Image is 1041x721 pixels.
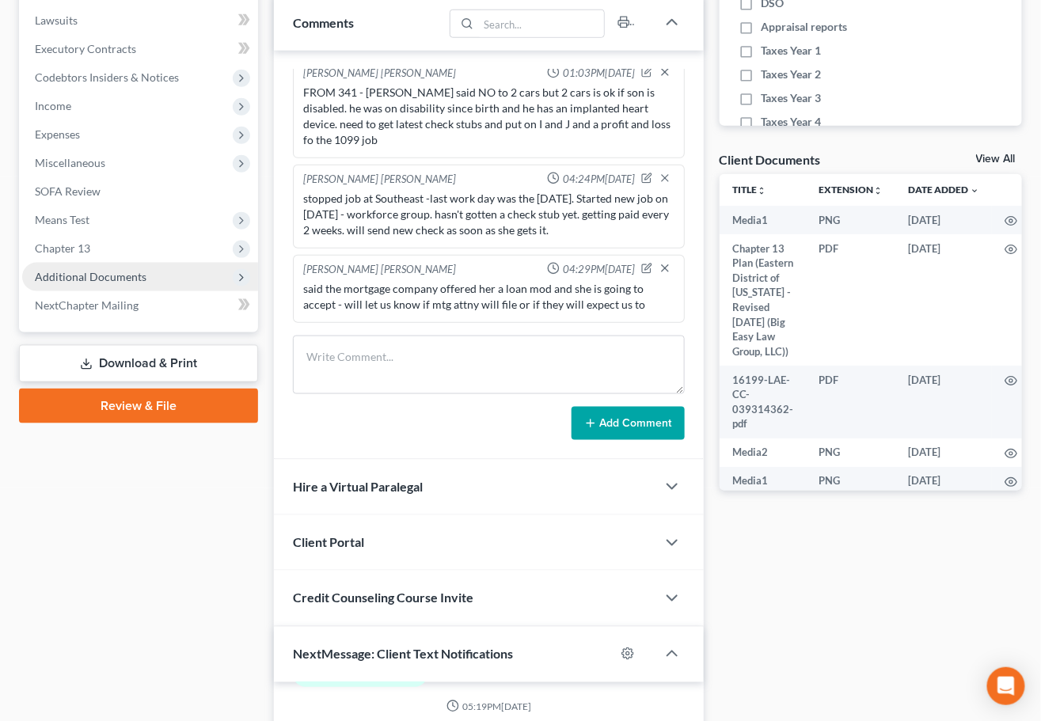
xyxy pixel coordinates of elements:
a: Date Added expand_more [908,184,979,195]
td: PNG [806,206,895,234]
span: Expenses [35,127,80,141]
span: 04:24PM[DATE] [563,172,635,187]
span: NextChapter Mailing [35,298,139,312]
span: Income [35,99,71,112]
span: Appraisal reports [761,19,847,35]
span: Taxes Year 3 [761,90,821,106]
td: [DATE] [895,467,992,495]
td: PNG [806,467,895,495]
span: Taxes Year 2 [761,66,821,82]
span: Taxes Year 1 [761,43,821,59]
td: [DATE] [895,438,992,467]
span: Client Portal [293,535,364,550]
button: Add Comment [572,407,685,440]
div: [PERSON_NAME] [PERSON_NAME] [303,172,456,188]
span: Lawsuits [35,13,78,27]
div: said the mortgage company offered her a loan mod and she is going to accept - will let us know if... [303,281,674,313]
div: 05:19PM[DATE] [293,700,685,713]
td: Media1 [720,467,806,495]
div: Open Intercom Messenger [987,667,1025,705]
i: unfold_more [873,186,883,195]
span: Comments [293,15,354,30]
a: Extensionunfold_more [819,184,883,195]
span: Chapter 13 [35,241,90,255]
a: Lawsuits [22,6,258,35]
input: Search... [478,10,604,37]
td: PDF [806,366,895,438]
span: Means Test [35,213,89,226]
a: Executory Contracts [22,35,258,63]
td: Media1 [720,206,806,234]
span: Miscellaneous [35,156,105,169]
div: [PERSON_NAME] [PERSON_NAME] [303,262,456,278]
span: SOFA Review [35,184,101,198]
span: Additional Documents [35,270,146,283]
i: expand_more [970,186,979,195]
a: Download & Print [19,345,258,382]
a: View All [976,154,1016,165]
i: unfold_more [757,186,766,195]
span: Hire a Virtual Paralegal [293,480,423,495]
span: 04:29PM[DATE] [563,262,635,277]
div: stopped job at Southeast -last work day was the [DATE]. Started new job on [DATE] - workforce gro... [303,191,674,238]
a: SOFA Review [22,177,258,206]
span: 01:03PM[DATE] [563,66,635,81]
a: NextChapter Mailing [22,291,258,320]
span: Taxes Year 4 [761,114,821,130]
td: PNG [806,438,895,467]
td: Chapter 13 Plan (Eastern District of [US_STATE] - Revised [DATE] (Big Easy Law Group, LLC)) [720,234,806,366]
td: PDF [806,234,895,366]
td: 16199-LAE-CC-039314362-pdf [720,366,806,438]
td: [DATE] [895,366,992,438]
div: [PERSON_NAME] [PERSON_NAME] [303,66,456,82]
span: Codebtors Insiders & Notices [35,70,179,84]
td: [DATE] [895,234,992,366]
td: [DATE] [895,206,992,234]
div: FROM 341 - [PERSON_NAME] said NO to 2 cars but 2 cars is ok if son is disabled. he was on disabil... [303,85,674,148]
a: Titleunfold_more [732,184,766,195]
div: Client Documents [720,151,821,168]
a: Review & File [19,389,258,423]
span: Executory Contracts [35,42,136,55]
span: NextMessage: Client Text Notifications [293,647,514,662]
td: Media2 [720,438,806,467]
span: Credit Counseling Course Invite [293,590,473,605]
